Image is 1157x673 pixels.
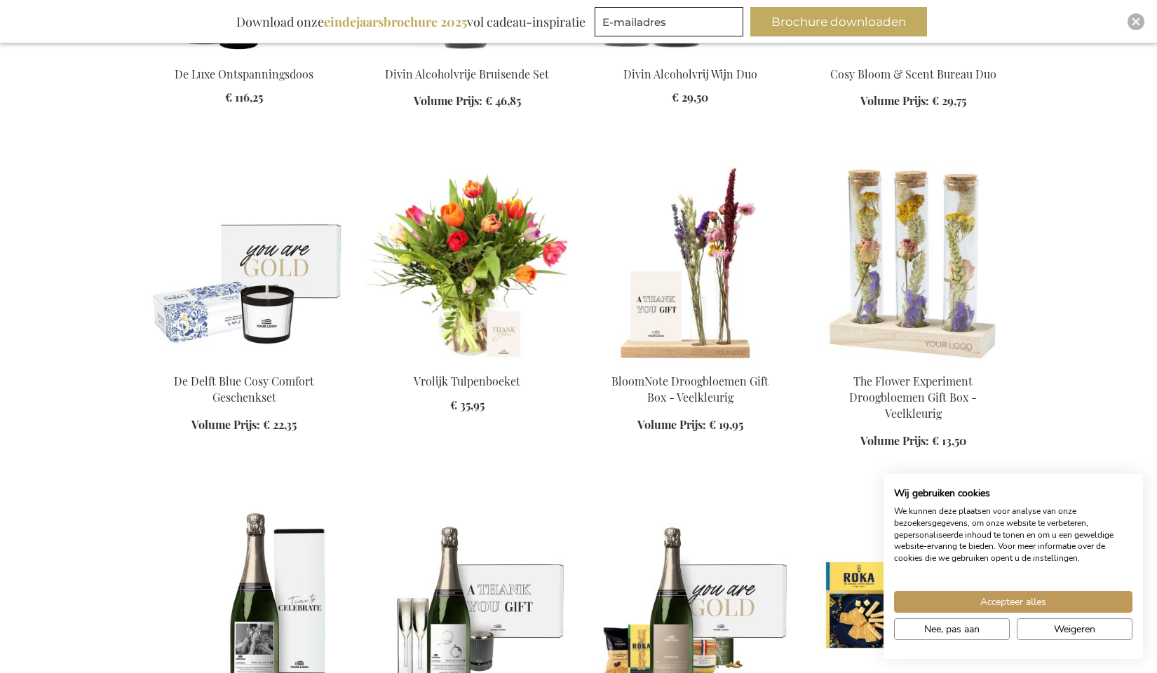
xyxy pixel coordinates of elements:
a: Vrolijk Tulpenboeket [414,374,520,388]
a: The Flower Experiment Gift Box - Multi [813,356,1013,369]
a: BloomNote Droogbloemen Gift Box - Veelkleurig [611,374,769,405]
button: Alle cookies weigeren [1017,618,1132,640]
h2: Wij gebruiken cookies [894,487,1132,500]
a: Divin Alcoholvrije Bruisende Set [385,67,549,81]
span: Volume Prijs: [860,93,929,108]
b: eindejaarsbrochure 2025 [324,13,467,30]
span: Volume Prijs: [414,93,482,108]
span: Volume Prijs: [191,417,260,432]
a: The Bloom & Scent Cosy Desk Duo [813,49,1013,62]
button: Brochure downloaden [750,7,927,36]
span: Weigeren [1054,622,1095,637]
span: € 116,25 [225,90,263,104]
a: Cheerful Tulip Flower Bouquet [367,356,567,369]
span: € 46,85 [485,93,521,108]
a: BloomNote Gift Box - Multicolor [590,356,790,369]
a: The Flower Experiment Droogbloemen Gift Box - Veelkleurig [849,374,977,421]
img: Cheerful Tulip Flower Bouquet [367,165,567,362]
span: € 29,50 [672,90,708,104]
a: Volume Prijs: € 22,35 [191,417,297,433]
span: € 35,95 [450,397,485,412]
span: Volume Prijs: [860,433,929,448]
a: Divin Non-Alcoholic Sparkling Set [367,49,567,62]
span: € 19,95 [709,417,743,432]
span: € 22,35 [263,417,297,432]
img: The Flower Experiment Gift Box - Multi [813,165,1013,362]
a: Divin Non-Alcoholic Wine Duo [590,49,790,62]
span: € 29,75 [932,93,966,108]
div: Close [1128,13,1144,30]
a: De Luxe Ontspanningsdoos [175,67,313,81]
a: De Delft Blue Cosy Comfort Geschenkset [174,374,314,405]
img: BloomNote Gift Box - Multicolor [590,165,790,362]
div: Download onze vol cadeau-inspiratie [230,7,592,36]
span: Nee, pas aan [924,622,980,637]
button: Pas cookie voorkeuren aan [894,618,1010,640]
span: Volume Prijs: [637,417,706,432]
a: Volume Prijs: € 46,85 [414,93,521,109]
form: marketing offers and promotions [595,7,747,41]
img: Close [1132,18,1140,26]
button: Accepteer alle cookies [894,591,1132,613]
a: Volume Prijs: € 19,95 [637,417,743,433]
a: Delft's Cosy Comfort Gift Set [144,356,344,369]
img: Delft's Cosy Comfort Gift Set [144,165,344,362]
a: Volume Prijs: € 13,50 [860,433,966,449]
span: Accepteer alles [980,594,1046,609]
input: E-mailadres [595,7,743,36]
a: De Luxe Ontspanningsdoos [144,49,344,62]
a: Divin Alcoholvrij Wijn Duo [623,67,757,81]
a: Cosy Bloom & Scent Bureau Duo [830,67,996,81]
span: € 13,50 [932,433,966,448]
p: We kunnen deze plaatsen voor analyse van onze bezoekersgegevens, om onze website te verbeteren, g... [894,505,1132,564]
a: Volume Prijs: € 29,75 [860,93,966,109]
